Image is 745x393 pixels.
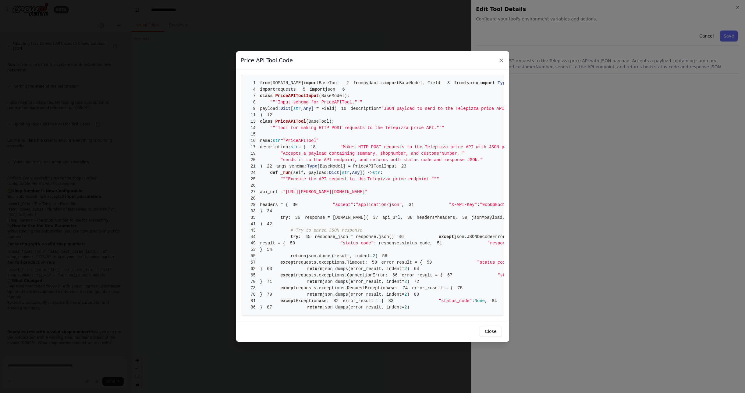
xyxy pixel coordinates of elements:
[422,259,436,266] span: 59
[404,266,407,271] span: 2
[246,272,260,279] span: 65
[410,291,424,298] span: 80
[291,234,298,239] span: try
[319,81,339,85] span: BaseTool
[388,273,443,278] span: error_result = {
[324,298,329,303] span: e:
[276,164,307,169] span: args_schema:
[246,304,260,311] span: 86
[246,157,260,163] span: 20
[306,144,320,150] span: 18
[329,298,343,304] span: 82
[360,170,362,175] span: ]
[262,304,276,311] span: 87
[246,266,260,272] span: 62
[296,273,388,278] span: requests.exceptions.ConnectionError:
[394,234,408,240] span: 46
[403,215,417,221] span: 38
[454,81,464,85] span: from
[246,113,263,117] span: )
[246,93,260,99] span: 7
[487,298,501,304] span: 84
[246,80,260,86] span: 1
[349,170,352,175] span: ,
[388,272,402,279] span: 66
[280,286,296,290] span: except
[275,119,306,124] span: PriceAPITool
[472,298,474,303] span: :
[397,163,411,170] span: 23
[246,170,260,176] span: 24
[262,279,276,285] span: 71
[246,138,260,144] span: 16
[262,291,276,298] span: 79
[246,227,260,234] span: 43
[404,279,407,284] span: 2
[298,234,301,239] span: :
[333,202,353,207] span: "accept"
[270,170,278,175] span: def
[246,221,260,227] span: 41
[270,81,303,85] span: [DOMAIN_NAME]
[410,266,424,272] span: 64
[246,209,263,214] span: }
[260,145,291,150] span: description:
[339,170,342,175] span: [
[246,202,260,208] span: 29
[246,118,260,125] span: 13
[246,125,260,131] span: 14
[368,215,382,221] span: 37
[402,202,404,207] span: ,
[246,150,260,157] span: 19
[246,253,260,259] span: 55
[407,266,409,271] span: )
[291,106,293,111] span: [
[275,87,296,92] span: requests
[364,81,384,85] span: pydantic
[381,106,670,111] span: "JSON payload to send to the Telepizza price API. Should contain summary, shopNumber, and custome...
[342,170,349,175] span: str
[344,93,349,98] span: ):
[246,285,260,291] span: 73
[246,99,260,106] span: 8
[373,254,375,258] span: 2
[309,119,329,124] span: BaseTool
[480,326,502,337] button: Close
[246,195,260,202] span: 28
[453,285,467,291] span: 75
[246,298,260,304] span: 81
[286,240,300,247] span: 50
[280,298,296,303] span: except
[498,273,531,278] span: "status_code"
[306,254,372,258] span: json.dumps(result, indent=
[487,241,513,246] span: "response"
[246,305,263,310] span: }
[246,279,260,285] span: 70
[288,202,302,208] span: 30
[246,106,260,112] span: 9
[404,305,407,310] span: 2
[375,254,378,258] span: )
[246,279,263,284] span: }
[319,298,324,303] span: as
[246,241,286,246] span: result = {
[262,266,276,272] span: 63
[310,87,325,92] span: import
[280,177,439,182] span: """Execute the API request to the Telepizza price endpoint."""
[291,145,298,150] span: str
[291,228,362,233] span: # Try to parse JSON response
[298,145,306,150] span: = (
[291,254,306,258] span: return
[317,164,396,169] span: [BaseModel] = PriceAPIToolInput
[270,100,362,105] span: """Input schema for PriceAPITool."""
[275,93,319,98] span: PriceAPIToolInput
[367,260,422,265] span: error_result = {
[280,170,291,175] span: _run
[307,292,322,297] span: return
[498,81,508,85] span: Type
[280,215,288,220] span: try
[404,292,407,297] span: 2
[322,279,404,284] span: json.dumps(error_result, indent=
[362,170,373,175] span: ) ->
[262,112,276,118] span: 12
